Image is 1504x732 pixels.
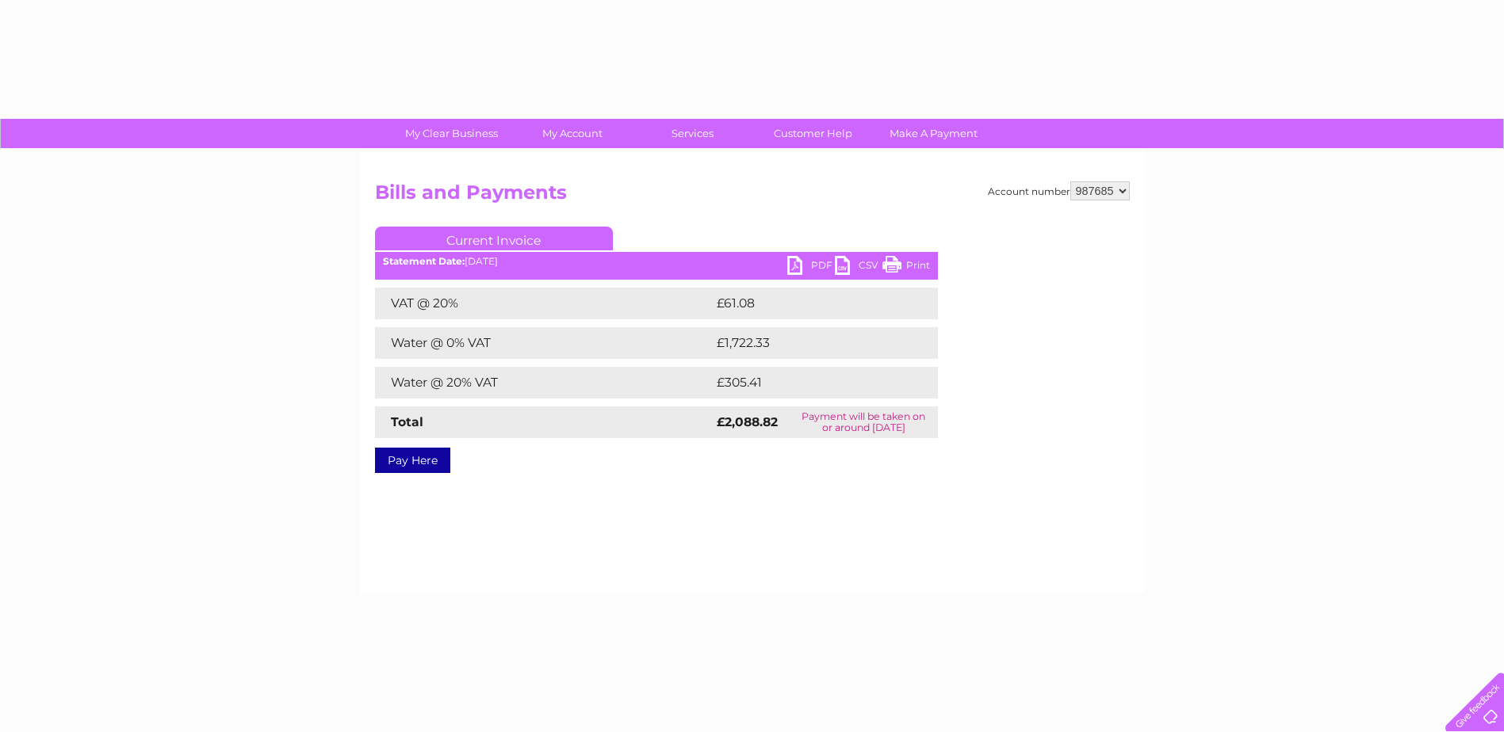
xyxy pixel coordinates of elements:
a: Pay Here [375,448,450,473]
div: [DATE] [375,256,938,267]
a: Services [627,119,758,148]
a: My Clear Business [386,119,517,148]
td: £61.08 [713,288,905,319]
a: My Account [507,119,637,148]
strong: Total [391,414,423,429]
h2: Bills and Payments [375,181,1130,212]
td: Payment will be taken on or around [DATE] [790,406,937,438]
strong: £2,088.82 [717,414,778,429]
div: Account number [988,181,1130,200]
td: £305.41 [713,367,909,398]
a: Print [882,256,930,279]
td: VAT @ 20% [375,288,713,319]
a: Make A Payment [868,119,999,148]
a: Current Invoice [375,227,613,250]
td: £1,722.33 [713,327,912,359]
td: Water @ 0% VAT [375,327,713,359]
a: Customer Help [748,119,878,148]
a: CSV [835,256,882,279]
a: PDF [787,256,835,279]
td: Water @ 20% VAT [375,367,713,398]
b: Statement Date: [383,255,465,267]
